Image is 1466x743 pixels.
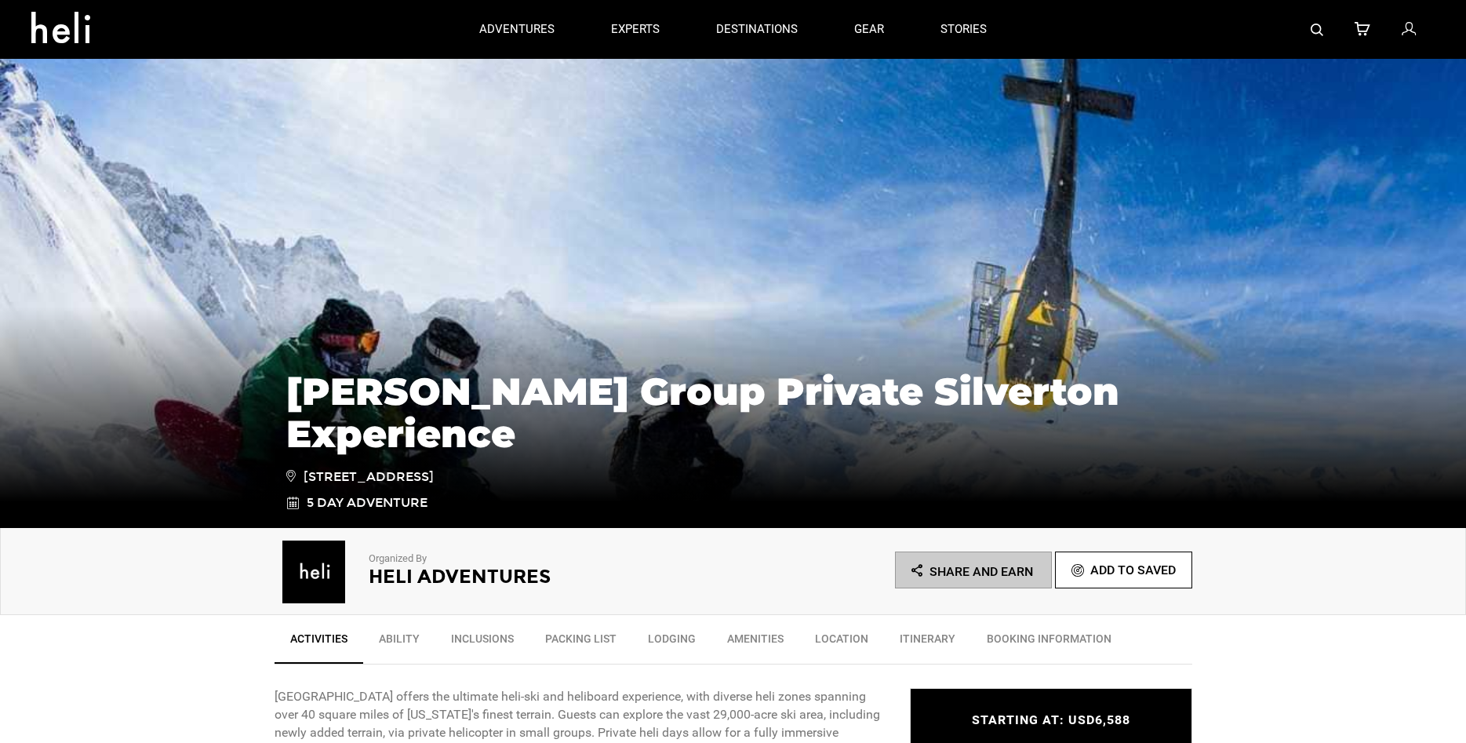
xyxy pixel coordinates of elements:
p: Organized By [369,552,690,566]
a: Activities [275,623,363,664]
a: BOOKING INFORMATION [971,623,1127,662]
p: experts [611,21,660,38]
img: search-bar-icon.svg [1311,24,1323,36]
a: Location [799,623,884,662]
span: STARTING AT: USD6,588 [972,712,1130,727]
a: Ability [363,623,435,662]
img: 7b8205e9328a03c7eaaacec4a25d2b25.jpeg [275,541,353,603]
a: Inclusions [435,623,529,662]
h1: [PERSON_NAME] Group Private Silverton Experience [286,370,1180,455]
p: adventures [479,21,555,38]
span: [STREET_ADDRESS] [286,467,434,486]
span: Add To Saved [1090,563,1176,577]
a: Packing List [529,623,632,662]
a: Amenities [711,623,799,662]
a: Lodging [632,623,711,662]
a: Itinerary [884,623,971,662]
span: 5 Day Adventure [307,494,427,512]
h2: Heli Adventures [369,566,690,587]
p: destinations [716,21,798,38]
